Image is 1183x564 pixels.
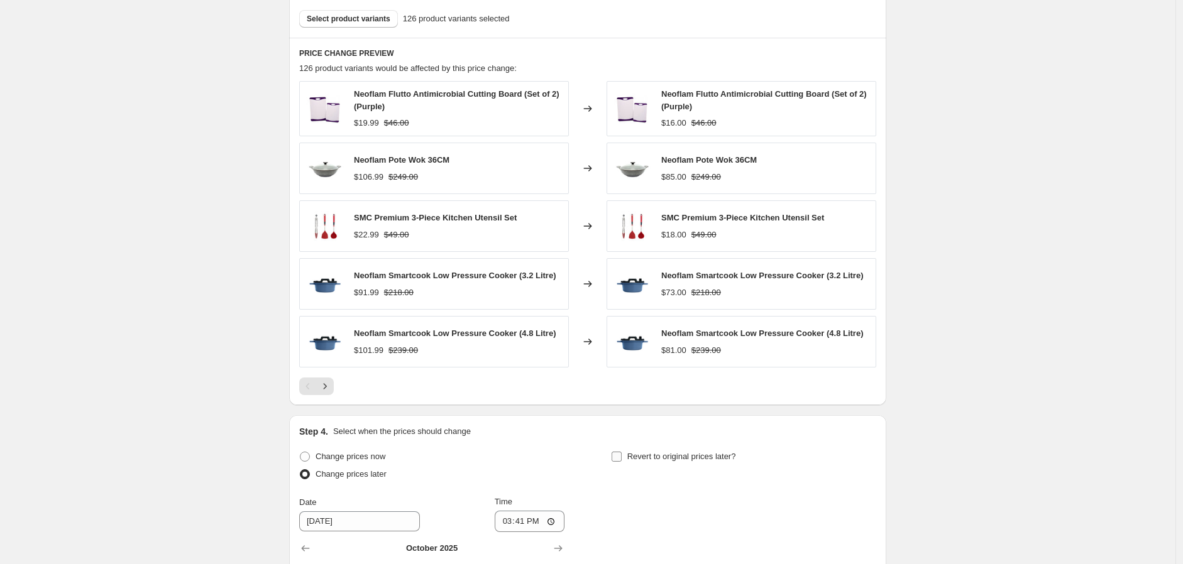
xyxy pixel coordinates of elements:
strike: $218.00 [384,286,414,299]
nav: Pagination [299,377,334,395]
span: Date [299,497,316,507]
span: SMC Premium 3-Piece Kitchen Utensil Set [354,213,517,222]
button: Next [316,377,334,395]
img: NEOFLAM-SMARTCOOK-3.2L_80x.png [614,323,651,361]
span: Change prices now [316,452,385,461]
span: Neoflam Smartcook Low Pressure Cooker (4.8 Litre) [661,328,863,338]
p: Select when the prices should change [333,425,471,438]
img: SMC-3-PIECE-KITCHEN-UTENSILS_80x.jpg [306,207,344,245]
span: Neoflam Smartcook Low Pressure Cooker (3.2 Litre) [661,271,863,280]
button: Show previous month, September 2025 [297,540,314,557]
div: $85.00 [661,171,686,183]
span: Change prices later [316,469,387,479]
img: NEOFLAM-FLUTTO-PURPLE_80x.jpg [614,90,651,127]
span: Neoflam Pote Wok 36CM [661,155,757,165]
div: $19.99 [354,117,379,129]
img: NEOFLAM-POTE-WOK-36CM_80x.jpg [614,149,651,187]
strike: $46.00 [384,117,409,129]
div: $18.00 [661,229,686,241]
div: $106.99 [354,171,383,183]
span: Neoflam Smartcook Low Pressure Cooker (3.2 Litre) [354,271,556,280]
strike: $239.00 [691,344,721,357]
span: SMC Premium 3-Piece Kitchen Utensil Set [661,213,824,222]
div: $22.99 [354,229,379,241]
img: NEOFLAM-POTE-WOK-36CM_80x.jpg [306,149,344,187]
span: Revert to original prices later? [627,452,736,461]
span: Neoflam Flutto Antimicrobial Cutting Board (Set of 2) (Purple) [354,89,559,111]
img: NEOFLAM-SMARTCOOK-3.2L_80x.png [614,265,651,303]
span: Select product variants [307,14,390,24]
span: Neoflam Pote Wok 36CM [354,155,449,165]
span: Neoflam Flutto Antimicrobial Cutting Board (Set of 2) (Purple) [661,89,867,111]
span: 126 product variants would be affected by this price change: [299,63,517,73]
button: Show next month, November 2025 [549,540,567,557]
h2: Step 4. [299,425,328,438]
img: NEOFLAM-SMARTCOOK-3.2L_80x.png [306,265,344,303]
strike: $249.00 [691,171,721,183]
h6: PRICE CHANGE PREVIEW [299,48,876,58]
button: Select product variants [299,10,398,28]
strike: $49.00 [384,229,409,241]
div: $81.00 [661,344,686,357]
strike: $218.00 [691,286,721,299]
input: 12:00 [495,511,565,532]
strike: $249.00 [388,171,418,183]
strike: $46.00 [691,117,717,129]
span: 126 product variants selected [403,13,510,25]
strike: $239.00 [388,344,418,357]
strike: $49.00 [691,229,717,241]
img: NEOFLAM-FLUTTO-PURPLE_80x.jpg [306,90,344,127]
div: $16.00 [661,117,686,129]
img: NEOFLAM-SMARTCOOK-3.2L_80x.png [306,323,344,361]
div: $73.00 [661,286,686,299]
input: 10/14/2025 [299,511,420,531]
div: $101.99 [354,344,383,357]
span: Neoflam Smartcook Low Pressure Cooker (4.8 Litre) [354,328,556,338]
span: Time [495,497,512,506]
img: SMC-3-PIECE-KITCHEN-UTENSILS_80x.jpg [614,207,651,245]
div: $91.99 [354,286,379,299]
